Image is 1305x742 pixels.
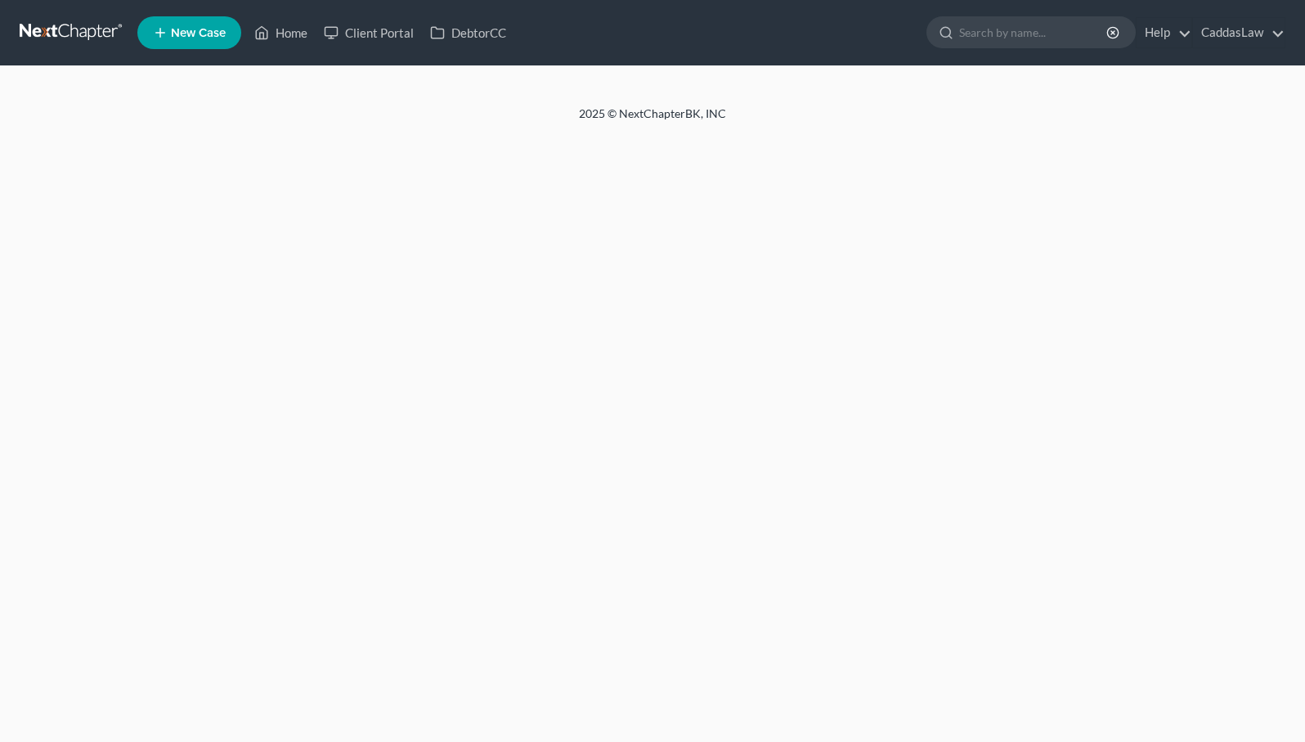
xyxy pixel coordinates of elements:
a: Help [1137,18,1191,47]
a: Client Portal [316,18,422,47]
div: 2025 © NextChapterBK, INC [186,106,1119,135]
a: DebtorCC [422,18,514,47]
a: CaddasLaw [1193,18,1285,47]
input: Search by name... [959,17,1109,47]
span: New Case [171,27,226,39]
a: Home [246,18,316,47]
